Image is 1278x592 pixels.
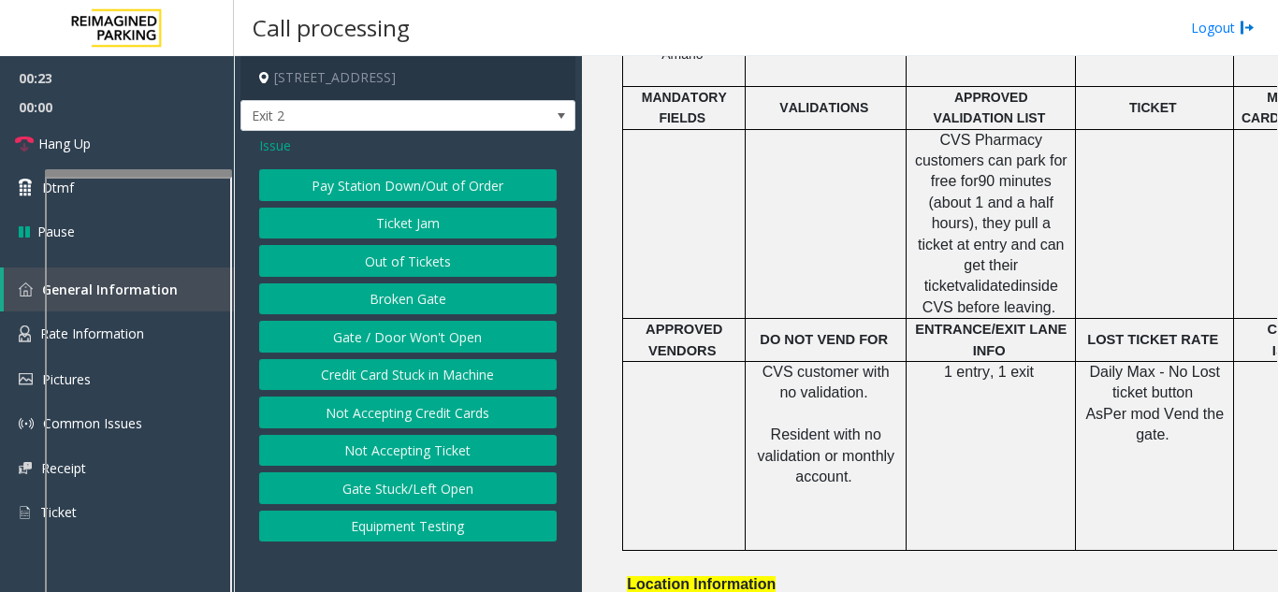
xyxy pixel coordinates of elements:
[259,321,557,353] button: Gate / Door Won't Open
[19,416,34,431] img: 'icon'
[259,511,557,542] button: Equipment Testing
[933,90,1045,125] span: APPROVED VALIDATION LIST
[918,215,1068,294] span: , they pull a ticket at entry and can get their ticket
[636,576,776,592] span: ocation Information
[646,322,726,357] span: APPROVED VENDORS
[1103,406,1227,442] span: Per mod Vend the gate.
[243,5,419,51] h3: Call processing
[41,459,86,477] span: Receipt
[915,322,1070,357] span: ENTRANCE/EXIT LANE INFO
[259,283,557,315] button: Broken Gate
[779,100,868,115] span: VALIDATIONS
[43,414,142,432] span: Common Issues
[1191,18,1255,37] a: Logout
[19,282,33,296] img: 'icon'
[627,576,636,592] span: L
[40,325,144,342] span: Rate Information
[642,90,731,125] span: MANDATORY FIELDS
[259,435,557,467] button: Not Accepting Ticket
[1129,100,1177,115] span: TICKET
[19,325,31,342] img: 'icon'
[259,245,557,277] button: Out of Tickets
[240,56,575,100] h4: [STREET_ADDRESS]
[259,136,291,155] span: Issue
[259,169,557,201] button: Pay Station Down/Out of Order
[42,178,74,197] span: Dtmf
[259,397,557,428] button: Not Accepting Credit Cards
[1085,406,1103,422] span: As
[19,504,31,521] img: 'icon'
[259,208,557,239] button: Ticket Jam
[259,472,557,504] button: Gate Stuck/Left Open
[915,132,1071,190] span: CVS Pharmacy customers can park for free for
[757,426,898,484] span: Resident with no validation or monthly account.
[1087,332,1218,347] span: LOST TICKET RATE
[944,364,1034,380] span: 1 entry, 1 exit
[929,173,1058,231] span: 90 minutes (about 1 and a half hours)
[259,359,557,391] button: Credit Card Stuck in Machine
[37,222,75,241] span: Pause
[4,267,234,311] a: General Information
[19,373,33,385] img: 'icon'
[42,281,178,298] span: General Information
[241,101,508,131] span: Exit 2
[42,370,91,388] span: Pictures
[19,462,32,474] img: 'icon'
[1240,18,1255,37] img: logout
[38,134,91,153] span: Hang Up
[40,503,77,521] span: Ticket
[760,332,888,347] span: DO NOT VEND FOR
[959,278,1019,294] span: validated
